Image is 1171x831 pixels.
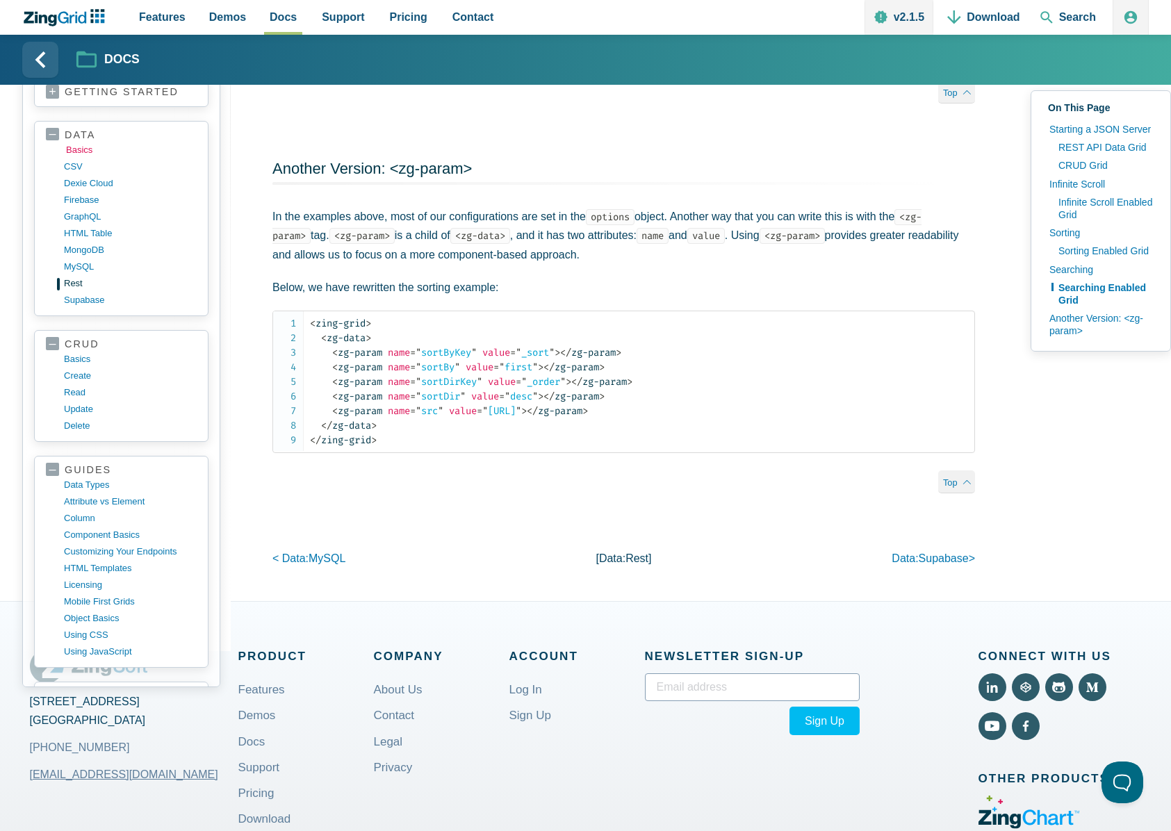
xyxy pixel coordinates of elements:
a: supabase [64,292,197,308]
span: Account [509,646,645,666]
span: </ [560,347,571,359]
span: Newsletter Sign‑up [645,646,860,666]
span: " [516,405,521,417]
code: name [637,228,669,244]
span: value [471,390,499,402]
a: Pricing [238,777,275,809]
a: Docs [238,725,265,758]
span: < [310,318,316,329]
span: zg-param [543,390,599,402]
span: Features [139,8,186,26]
address: [STREET_ADDRESS] [GEOGRAPHIC_DATA] [30,692,238,757]
span: = [410,405,416,417]
a: MongoDB [64,242,197,258]
a: component basics [64,527,197,543]
p: [data: ] [507,549,741,568]
button: Sign Up [789,707,860,735]
input: Email address [645,673,860,701]
span: = [410,376,416,388]
span: = [410,390,416,402]
a: [EMAIL_ADDRESS][DOMAIN_NAME] [30,758,218,791]
a: Demos [238,699,276,732]
span: < [321,332,327,344]
a: Features [238,673,285,706]
a: [PHONE_NUMBER] [30,738,130,757]
span: value [449,405,477,417]
span: < [332,361,338,373]
span: _order [516,376,566,388]
span: > [538,361,543,373]
span: " [416,405,421,417]
span: > [616,347,621,359]
a: customizing your endpoints [64,543,197,560]
strong: Docs [104,54,140,66]
a: Infinite Scroll [1042,175,1159,193]
a: using JavaScript [64,643,197,660]
span: = [499,390,505,402]
span: </ [310,434,321,446]
span: zg-param [571,376,627,388]
span: zg-param [560,347,616,359]
a: dexie cloud [64,175,197,192]
a: crud [46,338,197,351]
span: " [416,347,421,359]
a: Sorting [1042,224,1159,242]
span: " [560,376,566,388]
span: > [627,376,632,388]
a: View Facebook (External) [1012,712,1040,740]
a: delete [64,418,197,434]
span: zg-param [527,405,582,417]
span: </ [543,361,555,373]
span: zg-data [321,332,366,344]
a: Searching Enabled Grid [1051,279,1159,309]
span: sortBy [410,361,460,373]
a: firebase [64,192,197,208]
span: </ [571,376,582,388]
a: data:supabase> [892,552,975,564]
span: > [366,332,371,344]
a: Another Version: <zg-param> [272,160,472,177]
a: HTML table [64,225,197,242]
a: Privacy [374,751,413,784]
span: zing-grid [310,434,371,446]
a: REST API Data Grid [1051,138,1159,156]
span: zg-param [332,347,382,359]
span: " [455,361,460,373]
span: " [416,390,421,402]
a: data types [64,477,197,493]
span: > [371,420,377,431]
span: > [582,405,588,417]
span: sortDir [410,390,466,402]
span: = [410,361,416,373]
code: options [586,209,634,225]
span: zg-data [321,420,371,431]
span: " [416,376,421,388]
span: > [538,390,543,402]
code: <zg-param> [760,228,825,244]
span: value [466,361,493,373]
a: getting started [46,85,197,99]
a: guides [46,463,197,477]
a: View Code Pen (External) [1012,673,1040,701]
a: View Medium (External) [1079,673,1106,701]
a: Contact [374,699,415,732]
a: View LinkedIn (External) [978,673,1006,701]
span: = [516,376,521,388]
span: zg-param [332,390,382,402]
a: licensing [64,577,197,593]
span: MySQL [309,552,345,564]
a: < data:MySQL [272,552,345,564]
span: < [332,376,338,388]
a: basics [66,142,199,158]
span: name [388,390,410,402]
a: View Github (External) [1045,673,1073,701]
span: = [510,347,516,359]
a: View YouTube (External) [978,712,1006,740]
span: Connect With Us [978,646,1142,666]
a: Another Version: <zg-param> [1042,309,1159,340]
span: " [482,405,488,417]
span: Demos [209,8,246,26]
span: " [438,405,443,417]
span: Contact [452,8,494,26]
